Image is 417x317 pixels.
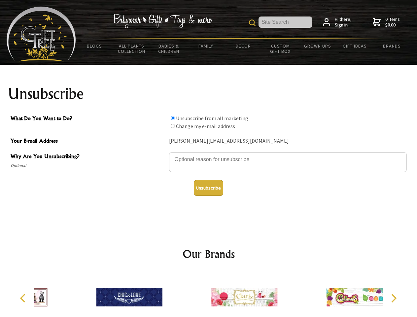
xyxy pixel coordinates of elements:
strong: Sign in [335,22,352,28]
div: [PERSON_NAME][EMAIL_ADDRESS][DOMAIN_NAME] [169,136,407,146]
button: Next [386,291,401,305]
span: Optional [11,162,166,170]
h1: Unsubscribe [8,86,409,102]
a: 0 items$0.00 [373,17,400,28]
a: Gift Ideas [336,39,373,53]
a: Babies & Children [150,39,188,58]
span: Your E-mail Address [11,137,166,146]
span: 0 items [385,16,400,28]
a: Custom Gift Box [262,39,299,58]
span: Why Are You Unsubscribing? [11,152,166,162]
h2: Our Brands [13,246,404,262]
a: Decor [225,39,262,53]
span: What Do You Want to Do? [11,114,166,124]
img: Babyware - Gifts - Toys and more... [7,7,76,61]
span: Hi there, [335,17,352,28]
textarea: Why Are You Unsubscribing? [169,152,407,172]
label: Unsubscribe from all marketing [176,115,248,122]
img: Babywear - Gifts - Toys & more [113,14,212,28]
a: Hi there,Sign in [323,17,352,28]
a: Family [188,39,225,53]
a: All Plants Collection [113,39,151,58]
label: Change my e-mail address [176,123,235,129]
button: Previous [17,291,31,305]
input: What Do You Want to Do? [171,124,175,128]
a: Brands [373,39,411,53]
input: What Do You Want to Do? [171,116,175,120]
img: product search [249,19,256,26]
a: BLOGS [76,39,113,53]
button: Unsubscribe [194,180,223,196]
input: Site Search [259,17,312,28]
strong: $0.00 [385,22,400,28]
a: Grown Ups [299,39,336,53]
